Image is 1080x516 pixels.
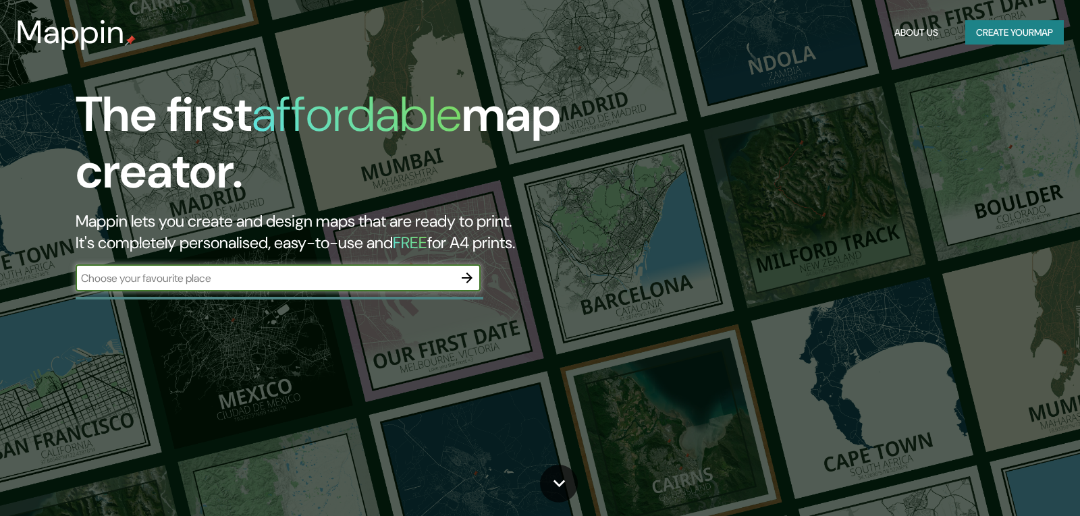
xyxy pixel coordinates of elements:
img: mappin-pin [125,35,136,46]
input: Choose your favourite place [76,270,454,286]
button: About Us [889,20,944,45]
h3: Mappin [16,13,125,51]
h5: FREE [393,232,427,253]
h1: The first map creator. [76,86,616,210]
h2: Mappin lets you create and design maps that are ready to print. It's completely personalised, eas... [76,210,616,254]
h1: affordable [252,83,462,146]
button: Create yourmap [965,20,1064,45]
